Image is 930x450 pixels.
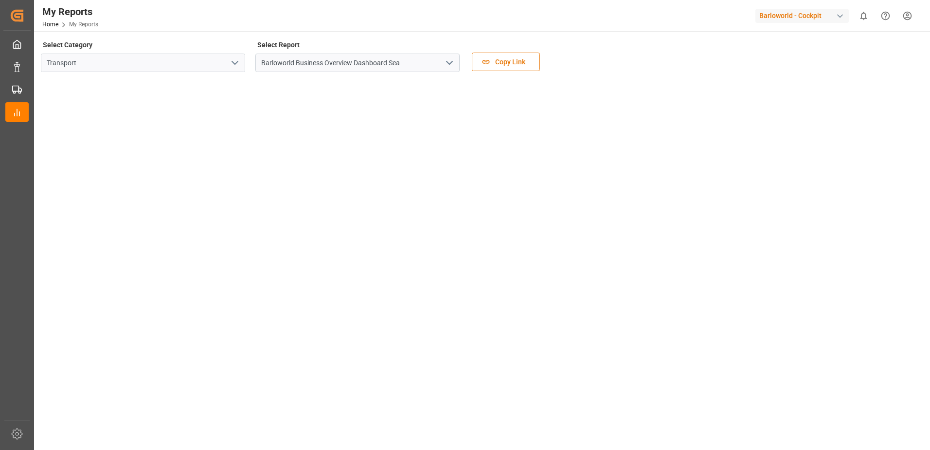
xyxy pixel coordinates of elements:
[41,38,94,52] label: Select Category
[442,56,456,71] button: open menu
[255,54,460,72] input: Type to search/select
[472,53,540,71] button: Copy Link
[42,4,98,19] div: My Reports
[875,5,896,27] button: Help Center
[755,9,849,23] div: Barloworld - Cockpit
[255,38,301,52] label: Select Report
[853,5,875,27] button: show 0 new notifications
[755,6,853,25] button: Barloworld - Cockpit
[490,57,530,67] span: Copy Link
[41,54,245,72] input: Type to search/select
[227,56,242,71] button: open menu
[42,21,58,28] a: Home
